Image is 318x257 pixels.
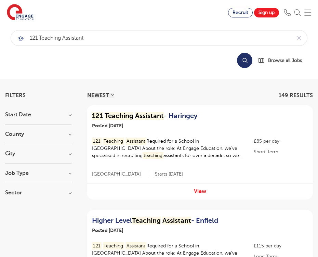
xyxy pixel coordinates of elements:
[92,217,243,225] h2: Higher Level - Enfield
[294,9,301,16] img: Search
[92,138,247,159] p: Required for a School in [GEOGRAPHIC_DATA] About the role: At Engage Education, we’ve specialised...
[92,217,243,225] a: Higher LevelTeaching Assistant- Enfield
[5,151,71,156] h3: City
[284,9,291,16] img: Phone
[5,112,71,117] h3: Start Date
[254,242,308,249] p: £115 per day
[5,170,71,176] h3: Job Type
[254,8,279,17] a: Sign up
[92,123,123,128] span: Posted [DATE]
[162,217,191,224] mark: Assistant
[135,112,164,120] mark: Assistant
[291,30,307,46] button: Clear
[233,10,248,15] span: Recruit
[5,93,26,98] span: Filters
[254,148,308,155] p: Short Term
[7,4,34,21] img: Engage Education
[125,138,146,145] mark: Assistant
[304,9,311,16] img: Mobile Menu
[5,131,71,137] h3: County
[268,56,302,64] span: Browse all Jobs
[125,242,146,249] mark: Assistant
[11,30,291,46] input: Submit
[92,112,243,120] h2: - Haringey
[11,30,307,46] div: Submit
[92,112,103,120] mark: 121
[254,138,308,145] p: £85 per day
[92,112,243,120] a: 121 Teaching Assistant- Haringey
[258,56,307,64] a: Browse all Jobs
[92,242,102,249] mark: 121
[103,242,124,249] mark: Teaching
[132,217,161,224] mark: Teaching
[103,138,124,145] mark: Teaching
[5,190,71,195] h3: Sector
[237,53,252,68] button: Search
[194,188,206,194] a: View
[228,8,253,17] a: Recruit
[92,138,102,145] mark: 121
[92,228,123,233] span: Posted [DATE]
[279,92,313,99] span: 149 RESULTS
[105,112,133,120] mark: Teaching
[143,152,163,159] mark: teaching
